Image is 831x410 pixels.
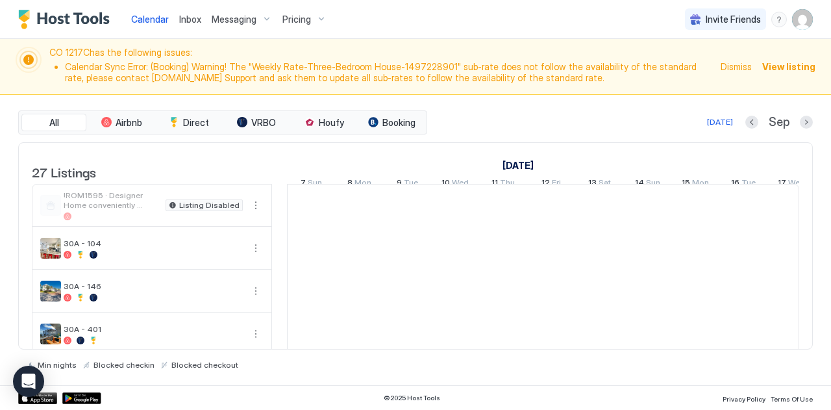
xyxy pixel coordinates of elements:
[632,175,664,194] a: September 14, 2025
[131,14,169,25] span: Calendar
[248,240,264,256] div: menu
[291,114,356,132] button: Houfy
[347,177,353,191] span: 8
[18,10,116,29] a: Host Tools Logo
[741,177,756,191] span: Tue
[131,12,169,26] a: Calendar
[538,175,564,194] a: September 12, 2025
[585,175,614,194] a: September 13, 2025
[40,324,61,344] div: listing image
[588,177,597,191] span: 13
[13,366,44,397] div: Open Intercom Messenger
[500,177,515,191] span: Thu
[762,60,815,73] div: View listing
[21,114,86,132] button: All
[38,360,77,370] span: Min nights
[171,360,238,370] span: Blocked checkout
[728,175,759,194] a: September 16, 2025
[183,117,209,129] span: Direct
[18,110,427,135] div: tab-group
[248,240,264,256] button: More options
[382,117,415,129] span: Booking
[301,177,306,191] span: 7
[297,175,325,194] a: September 7, 2025
[384,394,440,402] span: © 2025 Host Tools
[552,177,561,191] span: Fri
[224,114,289,132] button: VRBO
[721,60,752,73] div: Dismiss
[800,116,813,129] button: Next month
[599,177,611,191] span: Sat
[771,12,787,27] div: menu
[49,117,59,129] span: All
[792,9,813,30] div: User profile
[248,283,264,299] div: menu
[771,391,813,405] a: Terms Of Use
[93,360,155,370] span: Blocked checkin
[354,177,371,191] span: Mon
[344,175,375,194] a: September 8, 2025
[32,162,96,181] span: 27 Listings
[499,156,537,175] a: September 7, 2025
[745,116,758,129] button: Previous month
[393,175,421,194] a: September 9, 2025
[65,61,713,84] li: Calendar Sync Error: (Booking) Warning! The "Weekly Rate-Three-Bedroom House-1497228901" sub-rate...
[40,281,61,301] div: listing image
[731,177,739,191] span: 16
[359,114,424,132] button: Booking
[488,175,518,194] a: September 11, 2025
[212,14,256,25] span: Messaging
[62,392,101,404] a: Google Play Store
[116,117,142,129] span: Airbnb
[788,177,805,191] span: Wed
[179,12,201,26] a: Inbox
[404,177,418,191] span: Tue
[248,326,264,342] div: menu
[706,14,761,25] span: Invite Friends
[308,177,322,191] span: Sun
[682,177,690,191] span: 15
[491,177,498,191] span: 11
[769,115,789,130] span: Sep
[248,198,264,213] div: menu
[251,117,276,129] span: VRBO
[778,177,786,191] span: 17
[282,14,311,25] span: Pricing
[707,116,733,128] div: [DATE]
[64,281,243,291] span: 30A - 146
[646,177,660,191] span: Sun
[89,114,154,132] button: Airbnb
[452,177,469,191] span: Wed
[723,391,765,405] a: Privacy Policy
[775,175,808,194] a: September 17, 2025
[156,114,221,132] button: Direct
[40,238,61,259] div: listing image
[441,177,450,191] span: 10
[64,238,243,248] span: 30A - 104
[541,177,550,191] span: 12
[692,177,709,191] span: Mon
[248,326,264,342] button: More options
[397,177,402,191] span: 9
[319,117,344,129] span: Houfy
[635,177,644,191] span: 14
[64,324,243,334] span: 30A - 401
[723,395,765,403] span: Privacy Policy
[438,175,472,194] a: September 10, 2025
[705,114,735,130] button: [DATE]
[49,47,713,86] span: CO 1217C has the following issues:
[64,190,160,210] span: !ROM1595 · Designer Home conveniently located in [GEOGRAPHIC_DATA], [GEOGRAPHIC_DATA]
[248,283,264,299] button: More options
[179,14,201,25] span: Inbox
[771,395,813,403] span: Terms Of Use
[678,175,712,194] a: September 15, 2025
[18,392,57,404] a: App Store
[248,198,264,213] button: More options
